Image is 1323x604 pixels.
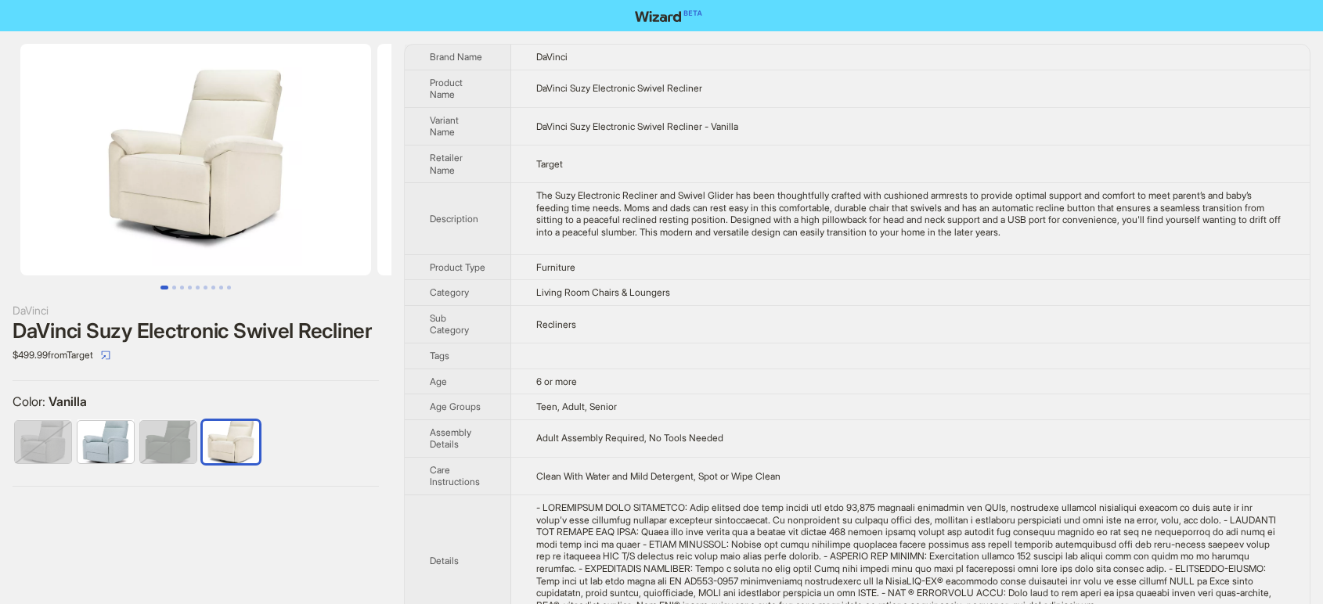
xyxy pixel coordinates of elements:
[430,114,459,138] span: Variant Name
[15,421,71,463] img: Frost Gray
[140,421,196,463] img: Pine Green
[78,419,134,462] label: available
[13,394,49,409] span: Color :
[536,158,563,170] span: Target
[430,77,463,101] span: Product Name
[430,426,471,451] span: Assembly Details
[188,286,192,289] button: Go to slide 4
[211,286,215,289] button: Go to slide 7
[430,312,469,336] span: Sub Category
[172,286,176,289] button: Go to slide 2
[180,286,184,289] button: Go to slide 3
[101,351,110,360] span: select
[536,318,576,330] span: Recliners
[536,470,780,482] span: Clean With Water and Mild Detergent, Spot or Wipe Clean
[430,464,480,488] span: Care Instructions
[13,302,379,319] div: DaVinci
[15,419,71,462] label: unavailable
[536,376,577,387] span: 6 or more
[203,419,259,462] label: available
[536,82,702,94] span: DaVinci Suzy Electronic Swivel Recliner
[430,286,469,298] span: Category
[377,44,728,275] img: DaVinci Suzy Electronic Swivel Recliner DaVinci Suzy Electronic Swivel Recliner - Vanilla image 2
[196,286,200,289] button: Go to slide 5
[227,286,231,289] button: Go to slide 9
[536,51,568,63] span: DaVinci
[536,432,723,444] span: Adult Assembly Required, No Tools Needed
[430,401,481,412] span: Age Groups
[49,394,87,409] span: Vanilla
[430,376,447,387] span: Age
[20,44,371,275] img: DaVinci Suzy Electronic Swivel Recliner DaVinci Suzy Electronic Swivel Recliner - Vanilla image 1
[536,401,617,412] span: Teen, Adult, Senior
[430,51,482,63] span: Brand Name
[13,343,379,368] div: $499.99 from Target
[430,350,449,361] span: Tags
[203,421,259,463] img: Vanilla
[536,189,1285,238] div: The Suzy Electronic Recliner and Swivel Glider has been thoughtfully crafted with cushioned armre...
[219,286,223,289] button: Go to slide 8
[78,421,134,463] img: Heathered Blue
[430,152,463,176] span: Retailer Name
[430,555,459,566] span: Details
[13,319,379,343] div: DaVinci Suzy Electronic Swivel Recliner
[204,286,207,289] button: Go to slide 6
[140,419,196,462] label: unavailable
[536,120,738,132] span: DaVinci Suzy Electronic Swivel Recliner - Vanilla
[430,261,485,273] span: Product Type
[160,286,168,289] button: Go to slide 1
[536,261,575,273] span: Furniture
[536,286,670,298] span: Living Room Chairs & Loungers
[430,213,478,225] span: Description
